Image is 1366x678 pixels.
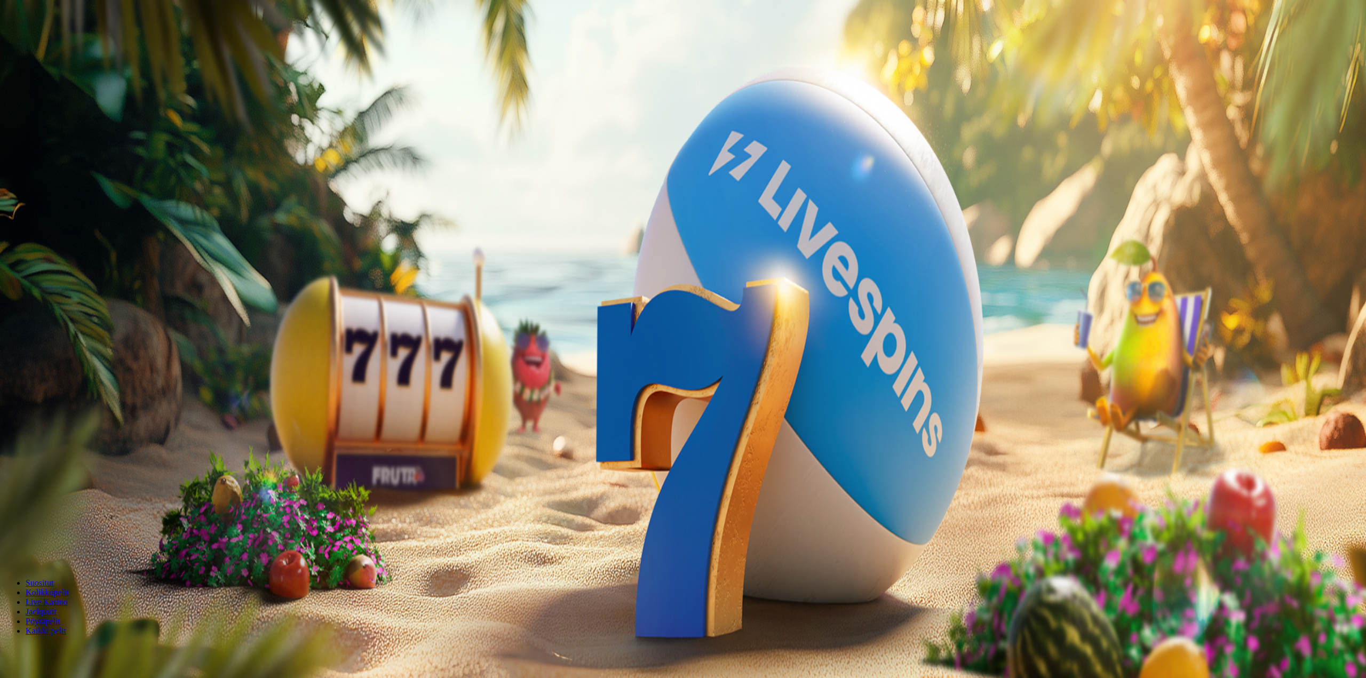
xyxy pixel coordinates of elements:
[26,607,57,616] a: Jackpotit
[26,588,69,597] a: Kolikkopelit
[26,578,53,587] a: Suositut
[4,560,1362,636] nav: Lobby
[26,617,60,626] a: Pöytäpelit
[26,597,68,607] a: Live Kasino
[26,626,66,635] a: Kaikki pelit
[4,560,1362,656] header: Lobby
